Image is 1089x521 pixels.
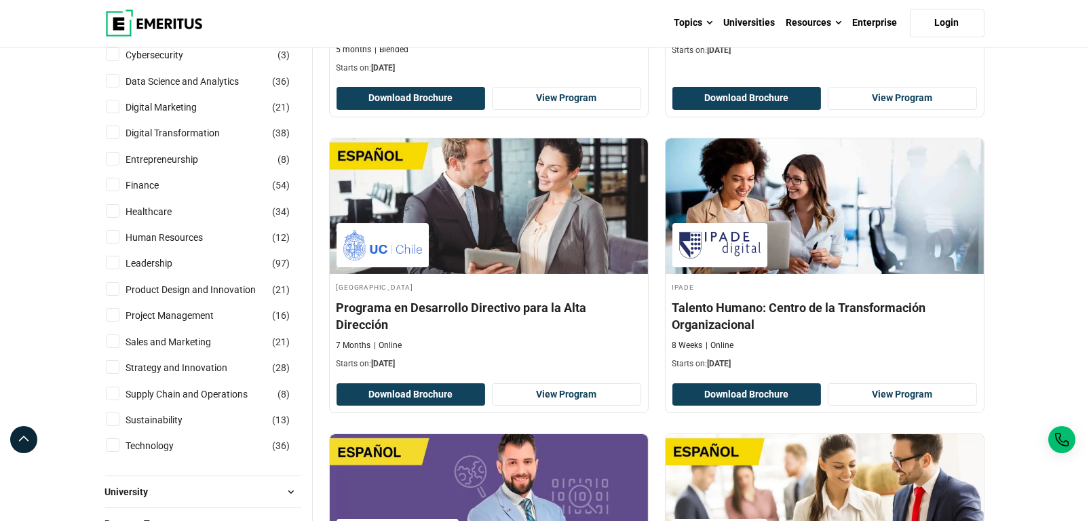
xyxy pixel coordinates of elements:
[372,63,396,73] span: [DATE]
[276,180,287,191] span: 54
[273,126,290,140] span: ( )
[105,482,301,502] button: University
[126,204,199,219] a: Healthcare
[492,383,641,406] a: View Program
[126,152,226,167] a: Entrepreneurship
[273,282,290,297] span: ( )
[375,44,409,56] p: Blended
[337,62,641,74] p: Starts on:
[337,281,641,292] h4: [GEOGRAPHIC_DATA]
[126,308,242,323] a: Project Management
[282,154,287,165] span: 8
[276,206,287,217] span: 34
[276,310,287,321] span: 16
[672,87,822,110] button: Download Brochure
[276,440,287,451] span: 36
[276,76,287,87] span: 36
[282,50,287,60] span: 3
[273,178,290,193] span: ( )
[126,334,239,349] a: Sales and Marketing
[330,138,648,274] img: Programa en Desarrollo Directivo para la Alta Dirección | Online Business Management Course
[126,387,275,402] a: Supply Chain and Operations
[672,281,977,292] h4: IPADE
[273,308,290,323] span: ( )
[126,178,187,193] a: Finance
[276,414,287,425] span: 13
[273,360,290,375] span: ( )
[672,45,977,56] p: Starts on:
[278,387,290,402] span: ( )
[672,299,977,333] h4: Talento Humano: Centro de la Transformación Organizacional
[672,358,977,370] p: Starts on:
[492,87,641,110] a: View Program
[278,152,290,167] span: ( )
[337,44,372,56] p: 5 months
[273,230,290,245] span: ( )
[276,232,287,243] span: 12
[337,358,641,370] p: Starts on:
[273,334,290,349] span: ( )
[679,230,761,260] img: IPADE
[278,47,290,62] span: ( )
[126,438,202,453] a: Technology
[708,359,731,368] span: [DATE]
[273,438,290,453] span: ( )
[273,100,290,115] span: ( )
[372,359,396,368] span: [DATE]
[828,383,977,406] a: View Program
[276,336,287,347] span: 21
[126,126,248,140] a: Digital Transformation
[126,47,211,62] a: Cybersecurity
[337,299,641,333] h4: Programa en Desarrollo Directivo para la Alta Dirección
[276,362,287,373] span: 28
[337,383,486,406] button: Download Brochure
[672,340,703,351] p: 8 Weeks
[666,138,984,377] a: Human Resources Course by IPADE - October 20, 2025 IPADE IPADE Talento Humano: Centro de la Trans...
[126,230,231,245] a: Human Resources
[343,230,422,260] img: Pontificia Universidad Católica de Chile
[708,45,731,55] span: [DATE]
[273,204,290,219] span: ( )
[910,9,985,37] a: Login
[273,412,290,427] span: ( )
[337,87,486,110] button: Download Brochure
[126,256,200,271] a: Leadership
[276,102,287,113] span: 21
[666,138,984,274] img: Talento Humano: Centro de la Transformación Organizacional | Online Human Resources Course
[126,74,267,89] a: Data Science and Analytics
[126,412,210,427] a: Sustainability
[276,258,287,269] span: 97
[273,74,290,89] span: ( )
[105,484,159,499] span: University
[126,282,284,297] a: Product Design and Innovation
[706,340,734,351] p: Online
[330,138,648,377] a: Business Management Course by Pontificia Universidad Católica de Chile - October 6, 2025 Pontific...
[337,340,371,351] p: 7 Months
[276,128,287,138] span: 38
[282,389,287,400] span: 8
[375,340,402,351] p: Online
[276,284,287,295] span: 21
[126,360,255,375] a: Strategy and Innovation
[672,383,822,406] button: Download Brochure
[273,256,290,271] span: ( )
[828,87,977,110] a: View Program
[126,100,225,115] a: Digital Marketing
